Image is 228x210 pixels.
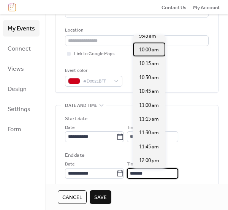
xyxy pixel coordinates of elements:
span: 11:15 am [139,115,159,123]
span: My Events [8,23,35,35]
span: 11:00 am [139,102,159,109]
div: Event color [65,67,121,75]
span: #D0021BFF [83,78,110,85]
span: Settings [8,103,30,115]
a: Contact Us [161,3,187,11]
span: Date [65,161,74,168]
a: Connect [3,40,40,57]
span: Form [8,124,21,135]
span: Contact Us [161,4,187,11]
span: Views [8,63,24,75]
span: 12:00 pm [139,157,159,164]
span: Cancel [62,194,82,201]
span: 11:45 am [139,143,159,151]
span: 10:30 am [139,74,159,81]
span: Time [127,161,137,168]
span: Save [94,194,107,201]
a: My Events [3,20,40,37]
a: Settings [3,101,40,117]
span: Date and time [65,102,97,109]
span: 10:15 am [139,60,159,67]
a: Form [3,121,40,137]
div: Location [65,27,207,34]
span: 11:30 am [139,129,159,137]
div: Start date [65,115,87,123]
span: Time [127,124,137,132]
a: My Account [193,3,220,11]
a: Views [3,60,40,77]
a: Design [3,81,40,97]
span: 10:00 am [139,46,159,54]
span: 9:45 am [139,32,156,40]
span: Date [65,124,74,132]
button: Cancel [58,190,87,204]
span: Connect [8,43,31,55]
span: Link to Google Maps [74,50,115,58]
img: logo [8,3,16,11]
span: Design [8,83,27,95]
button: Save [90,190,111,204]
div: End date [65,151,84,159]
span: My Account [193,4,220,11]
span: 10:45 am [139,87,159,95]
